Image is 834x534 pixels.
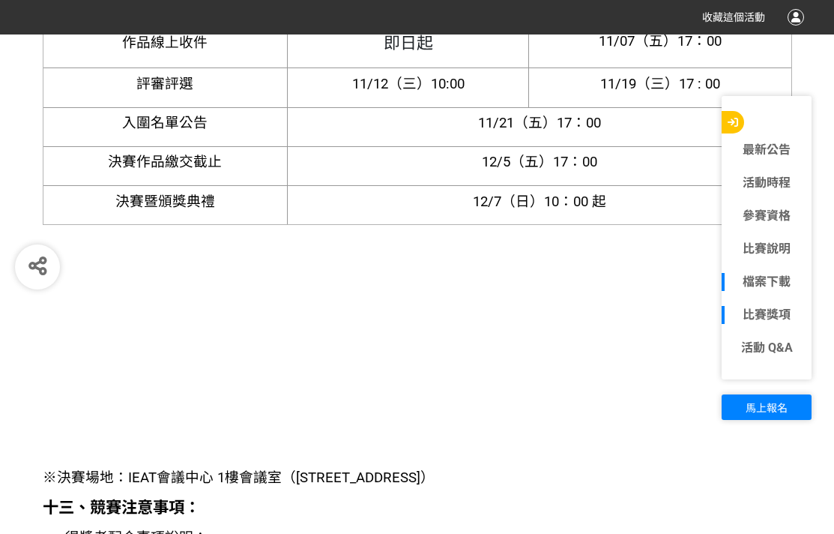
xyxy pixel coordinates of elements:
span: 入圍名單公告 [122,115,208,131]
span: 馬上報名 [746,402,788,414]
span: 12/5（五）17：00 [482,154,597,170]
span: ※決賽場地：IEAT會議中心 1樓會議室（[STREET_ADDRESS]） [43,469,435,486]
a: 參賽資格 [722,207,812,225]
span: 評審評選 [136,76,193,92]
a: 比賽說明 [722,240,812,258]
span: 作品線上收件 [122,34,208,51]
span: 12/7（日）10：00 起 [473,193,606,210]
a: 檔案下載 [722,273,812,291]
span: 11/12（三）10:00 [352,76,465,92]
strong: 十三、競賽注意事項： [43,498,200,517]
span: 11/21（五）17：00 [478,115,601,131]
span: 決賽作品繳交截止 [108,154,222,170]
a: 最新公告 [722,141,812,159]
span: 決賽暨頒獎典禮 [115,193,215,210]
span: 即日起 [384,34,433,52]
span: 11/19（三）17 : 00 [600,76,720,92]
button: 馬上報名 [722,394,812,420]
span: 收藏這個活動 [702,11,765,23]
span: 11/07（五）17：00 [599,33,722,49]
a: 活動 Q&A [722,339,812,357]
a: 比賽獎項 [722,306,812,324]
a: 活動時程 [722,174,812,192]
